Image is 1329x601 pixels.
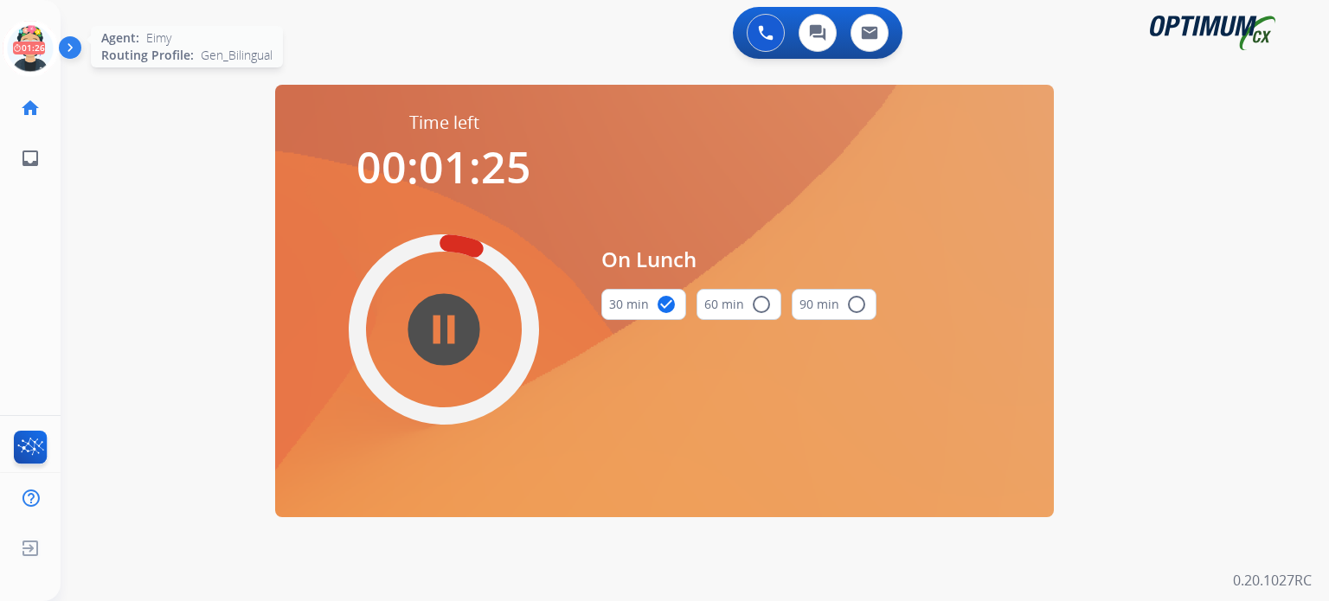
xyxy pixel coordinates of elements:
span: Time left [409,111,479,135]
span: 00:01:25 [356,137,531,196]
mat-icon: home [20,98,41,118]
mat-icon: radio_button_unchecked [846,294,867,315]
mat-icon: radio_button_unchecked [751,294,772,315]
span: Agent: [101,29,139,47]
button: 30 min [601,289,686,320]
mat-icon: check_circle [656,294,677,315]
p: 0.20.1027RC [1233,570,1312,591]
mat-icon: inbox [20,148,41,169]
span: Eimy [146,29,171,47]
button: 60 min [697,289,781,320]
mat-icon: pause_circle_filled [433,319,454,340]
button: 90 min [792,289,876,320]
span: Gen_Bilingual [201,47,273,64]
span: Routing Profile: [101,47,194,64]
span: On Lunch [601,244,876,275]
